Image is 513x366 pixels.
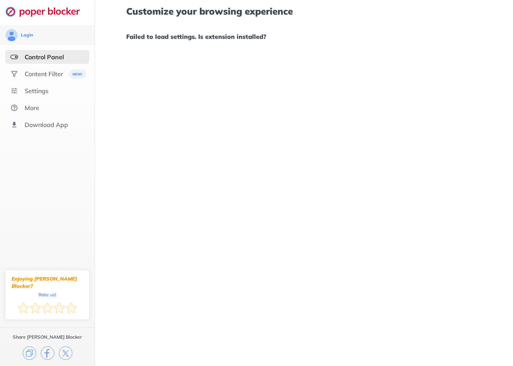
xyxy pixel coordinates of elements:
img: download-app.svg [10,121,18,129]
div: Control Panel [25,53,64,61]
img: social.svg [10,70,18,78]
h1: Failed to load settings. Is extension installed? [126,32,481,42]
img: settings.svg [10,87,18,95]
img: avatar.svg [5,29,18,41]
img: about.svg [10,104,18,112]
h1: Customize your browsing experience [126,6,481,16]
img: facebook.svg [41,346,54,360]
div: Enjoying [PERSON_NAME] Blocker? [12,275,83,290]
img: menuBanner.svg [68,69,87,79]
img: features-selected.svg [10,53,18,61]
div: Download App [25,121,68,129]
img: logo-webpage.svg [5,6,88,17]
div: More [25,104,39,112]
img: copy.svg [23,346,36,360]
div: Content Filter [25,70,63,78]
div: Login [21,32,33,38]
div: Share [PERSON_NAME] Blocker [13,334,82,340]
div: Rate us! [38,293,56,296]
img: x.svg [59,346,72,360]
div: Settings [25,87,48,95]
